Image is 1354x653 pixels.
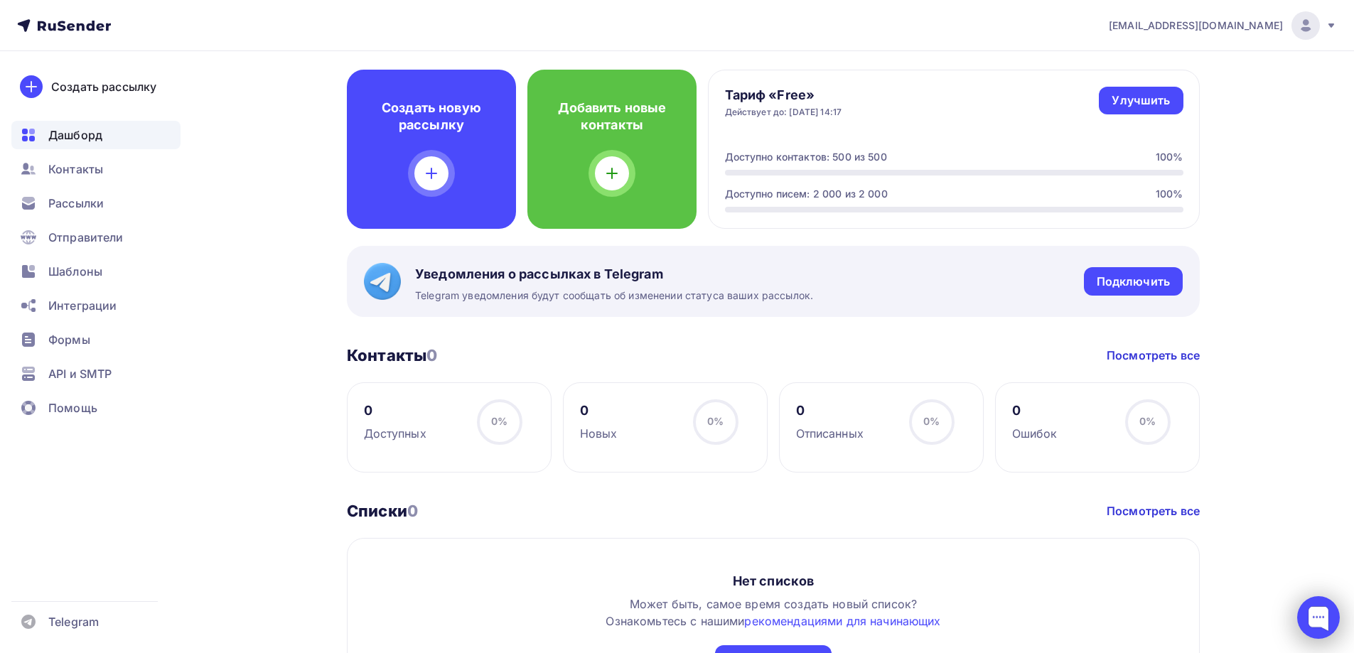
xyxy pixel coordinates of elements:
[11,257,181,286] a: Шаблоны
[11,325,181,354] a: Формы
[347,345,437,365] h3: Контакты
[11,121,181,149] a: Дашборд
[1112,92,1170,109] div: Улучшить
[48,229,124,246] span: Отправители
[733,573,815,590] div: Нет списков
[1107,502,1200,519] a: Посмотреть все
[707,415,724,427] span: 0%
[1012,402,1058,419] div: 0
[48,399,97,416] span: Помощь
[725,187,888,201] div: Доступно писем: 2 000 из 2 000
[48,195,104,212] span: Рассылки
[1156,187,1183,201] div: 100%
[48,331,90,348] span: Формы
[51,78,156,95] div: Создать рассылку
[1097,274,1170,290] div: Подключить
[923,415,940,427] span: 0%
[370,99,493,134] h4: Создать новую рассылку
[1107,347,1200,364] a: Посмотреть все
[725,87,842,104] h4: Тариф «Free»
[725,107,842,118] div: Действует до: [DATE] 14:17
[407,502,418,520] span: 0
[11,155,181,183] a: Контакты
[580,402,618,419] div: 0
[48,365,112,382] span: API и SMTP
[11,223,181,252] a: Отправители
[48,161,103,178] span: Контакты
[364,402,426,419] div: 0
[347,501,418,521] h3: Списки
[364,425,426,442] div: Доступных
[426,346,437,365] span: 0
[48,613,99,630] span: Telegram
[415,288,813,303] span: Telegram уведомления будут сообщать об изменении статуса ваших рассылок.
[1012,425,1058,442] div: Ошибок
[11,189,181,217] a: Рассылки
[415,266,813,283] span: Уведомления о рассылках в Telegram
[48,263,102,280] span: Шаблоны
[1109,11,1337,40] a: [EMAIL_ADDRESS][DOMAIN_NAME]
[796,425,864,442] div: Отписанных
[48,297,117,314] span: Интеграции
[1139,415,1156,427] span: 0%
[725,150,887,164] div: Доступно контактов: 500 из 500
[1156,150,1183,164] div: 100%
[606,597,940,628] span: Может быть, самое время создать новый список? Ознакомьтесь с нашими
[491,415,507,427] span: 0%
[580,425,618,442] div: Новых
[48,126,102,144] span: Дашборд
[550,99,674,134] h4: Добавить новые контакты
[744,614,940,628] a: рекомендациями для начинающих
[1109,18,1283,33] span: [EMAIL_ADDRESS][DOMAIN_NAME]
[796,402,864,419] div: 0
